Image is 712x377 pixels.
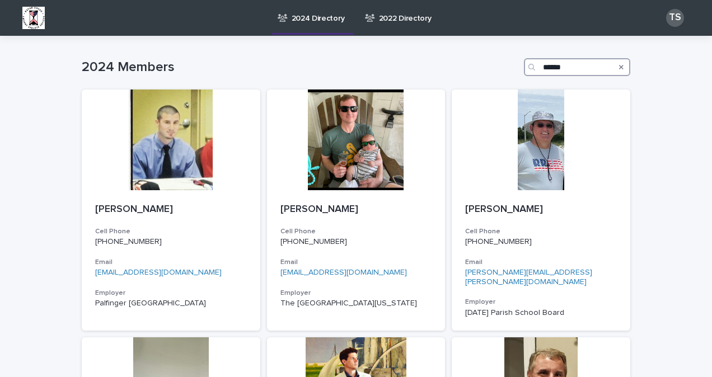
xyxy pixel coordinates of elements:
[95,204,247,216] p: [PERSON_NAME]
[280,299,432,308] p: The [GEOGRAPHIC_DATA][US_STATE]
[95,258,247,267] h3: Email
[465,268,592,286] a: [PERSON_NAME][EMAIL_ADDRESS][PERSON_NAME][DOMAIN_NAME]
[95,289,247,298] h3: Employer
[95,227,247,236] h3: Cell Phone
[465,258,617,267] h3: Email
[280,204,432,216] p: [PERSON_NAME]
[267,89,446,331] a: [PERSON_NAME]Cell Phone[PHONE_NUMBER]Email[EMAIL_ADDRESS][DOMAIN_NAME]EmployerThe [GEOGRAPHIC_DAT...
[95,238,162,246] a: [PHONE_NUMBER]
[95,299,247,308] p: Palfinger [GEOGRAPHIC_DATA]
[82,89,260,331] a: [PERSON_NAME]Cell Phone[PHONE_NUMBER]Email[EMAIL_ADDRESS][DOMAIN_NAME]EmployerPalfinger [GEOGRAPH...
[22,7,45,29] img: BsxibNoaTPe9uU9VL587
[452,89,630,331] a: [PERSON_NAME]Cell Phone[PHONE_NUMBER]Email[PERSON_NAME][EMAIL_ADDRESS][PERSON_NAME][DOMAIN_NAME]E...
[280,238,347,246] a: [PHONE_NUMBER]
[465,204,617,216] p: [PERSON_NAME]
[666,9,684,27] div: TS
[524,58,630,76] input: Search
[280,289,432,298] h3: Employer
[465,238,532,246] a: [PHONE_NUMBER]
[280,268,407,276] a: [EMAIL_ADDRESS][DOMAIN_NAME]
[280,227,432,236] h3: Cell Phone
[465,308,617,318] p: [DATE] Parish School Board
[82,59,519,76] h1: 2024 Members
[465,298,617,307] h3: Employer
[465,227,617,236] h3: Cell Phone
[280,258,432,267] h3: Email
[95,268,222,276] a: [EMAIL_ADDRESS][DOMAIN_NAME]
